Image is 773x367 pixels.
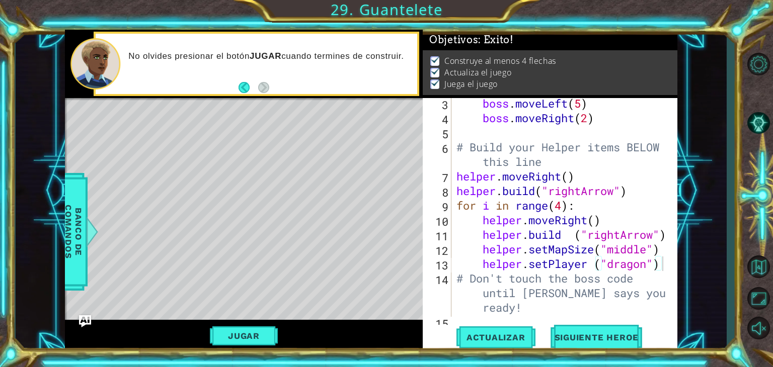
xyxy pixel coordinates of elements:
button: Volver al Mapa [744,252,773,281]
button: Ask AI [79,315,91,327]
img: Check mark for checkbox [430,55,440,63]
button: Jugar [210,326,278,345]
button: Siguiente Heroe [545,327,649,353]
img: Check mark for checkbox [430,78,440,86]
div: 12 [425,243,451,258]
div: 7 [425,170,451,185]
button: Back [239,82,258,93]
strong: JUGAR [250,51,281,61]
p: Construye al menos 4 flechas [444,55,556,66]
div: 3 [425,98,451,112]
span: Banco de comandos [60,179,87,284]
div: 6 [425,141,451,170]
div: 16 [425,331,451,345]
button: Pista AI [744,110,773,137]
p: Juega el juego [444,78,498,89]
div: 5 [425,127,451,141]
div: 4 [425,112,451,127]
span: : Éxito! [478,34,514,46]
button: Actualizar [456,325,535,350]
div: 9 [425,200,451,214]
button: Maximizar Navegador [744,285,773,312]
p: No olvides presionar el botón cuando termines de construir. [128,51,410,62]
p: Actualiza el juego [444,67,511,78]
div: 8 [425,185,451,200]
span: Objetivos [429,34,514,46]
div: 10 [425,214,451,229]
div: 11 [425,229,451,243]
span: Siguiente Heroe [545,335,649,345]
div: 15 [425,316,451,331]
a: Volver al Mapa [744,250,773,284]
div: 14 [425,272,451,316]
div: 13 [425,258,451,272]
button: Activar sonido. [744,315,773,341]
button: Opciones del Nivel [744,51,773,77]
span: Actualizar [456,332,535,342]
button: Next [258,82,269,93]
img: Check mark for checkbox [430,67,440,75]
